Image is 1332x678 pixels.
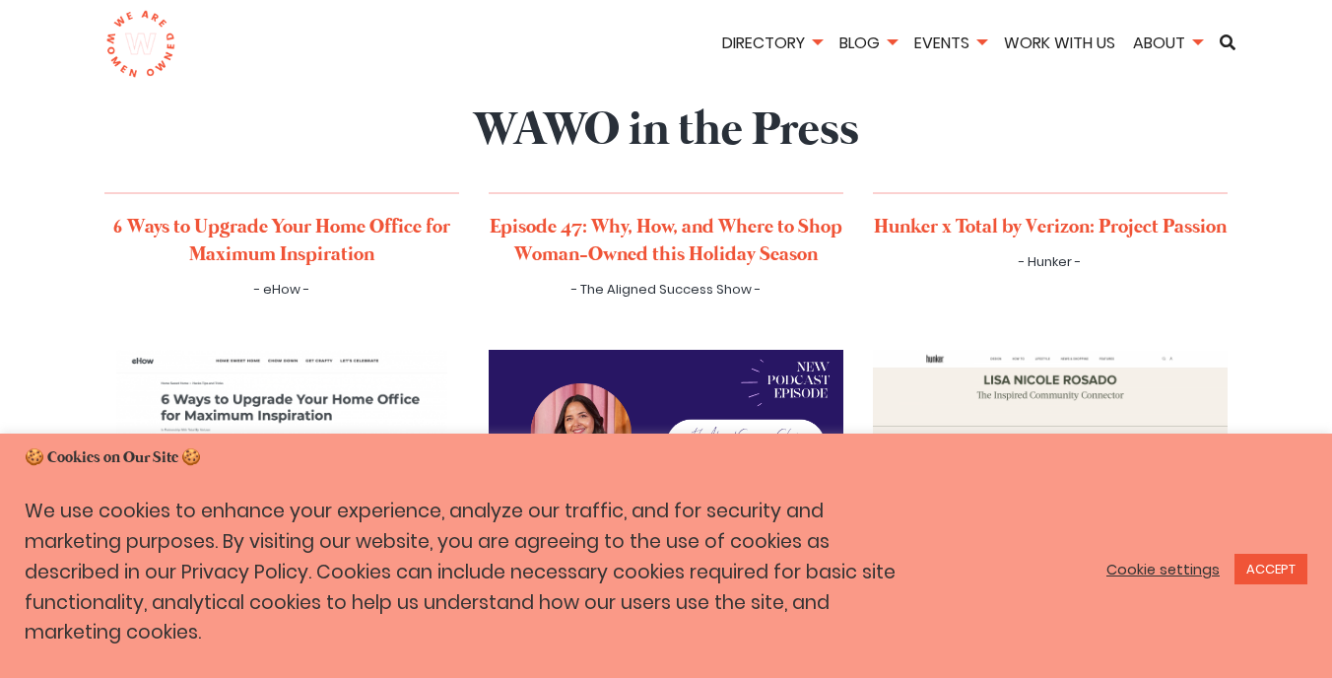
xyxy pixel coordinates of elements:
[873,214,1228,241] a: Hunker x Total by Verizon: Project Passion
[254,280,309,299] span: - eHow -
[715,32,829,54] a: Directory
[104,214,459,269] a: 6 Ways to Upgrade Your Home Office for Maximum Inspiration
[1106,561,1220,578] a: Cookie settings
[832,31,903,59] li: Blog
[907,31,993,59] li: Events
[715,31,829,59] li: Directory
[1019,252,1081,271] span: - Hunker -
[1126,32,1209,54] a: About
[90,99,1242,165] h1: WAWO in the Press
[105,10,175,79] img: logo
[1213,34,1242,50] a: Search
[1234,554,1307,584] a: ACCEPT
[25,497,922,648] p: We use cookies to enhance your experience, analyze our traffic, and for security and marketing pu...
[907,32,993,54] a: Events
[25,447,1307,469] h5: 🍪 Cookies on Our Site 🍪
[1126,31,1209,59] li: About
[997,32,1122,54] a: Work With Us
[489,214,843,269] a: Episode 47: Why, How, and Where to Shop Woman-Owned this Holiday Season
[832,32,903,54] a: Blog
[571,280,761,299] span: - The Aligned Success Show -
